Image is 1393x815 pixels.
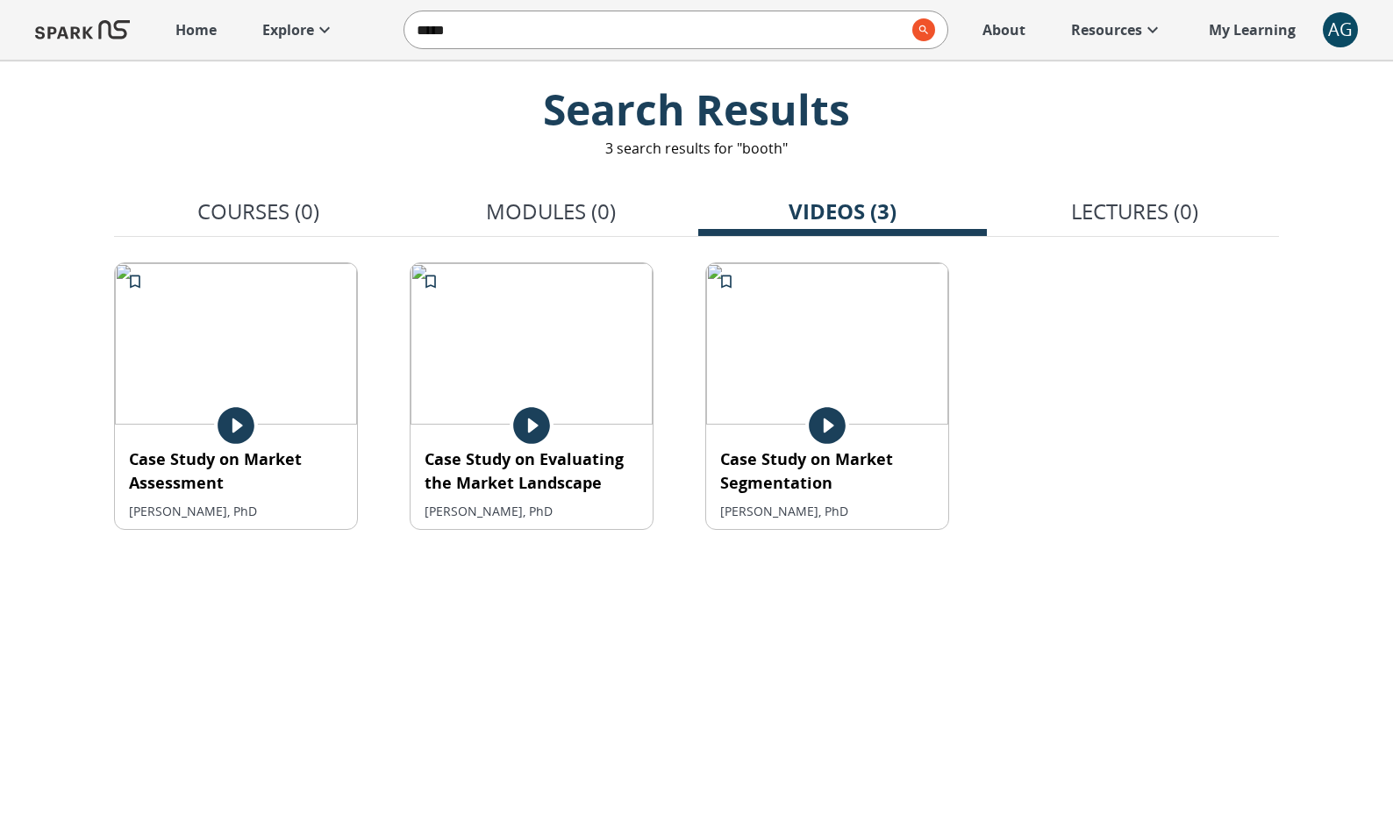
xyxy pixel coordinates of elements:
[982,19,1025,40] p: About
[905,11,935,48] button: search
[605,138,788,159] p: 3 search results for "booth"
[1071,196,1198,227] p: Lectures (0)
[1062,11,1172,49] a: Resources
[1323,12,1358,47] button: account of current user
[129,502,343,520] p: [PERSON_NAME], PhD
[1323,12,1358,47] div: AG
[425,502,639,520] p: [PERSON_NAME], PhD
[1071,19,1142,40] p: Resources
[720,502,934,520] p: [PERSON_NAME], PhD
[720,447,934,495] p: Case Study on Market Segmentation
[175,19,217,40] p: Home
[35,9,130,51] img: Logo of SPARK at Stanford
[262,19,314,40] p: Explore
[1200,11,1305,49] a: My Learning
[167,11,225,49] a: Home
[254,11,344,49] a: Explore
[718,273,735,290] svg: Add to My Learning
[126,273,144,290] svg: Add to My Learning
[1209,19,1296,40] p: My Learning
[197,196,319,227] p: Courses (0)
[486,196,616,227] p: Modules (0)
[789,196,897,227] p: Videos (3)
[422,273,439,290] svg: Add to My Learning
[318,81,1075,138] p: Search Results
[425,447,639,495] p: Case Study on Evaluating the Market Landscape
[129,447,343,495] p: Case Study on Market Assessment
[974,11,1034,49] a: About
